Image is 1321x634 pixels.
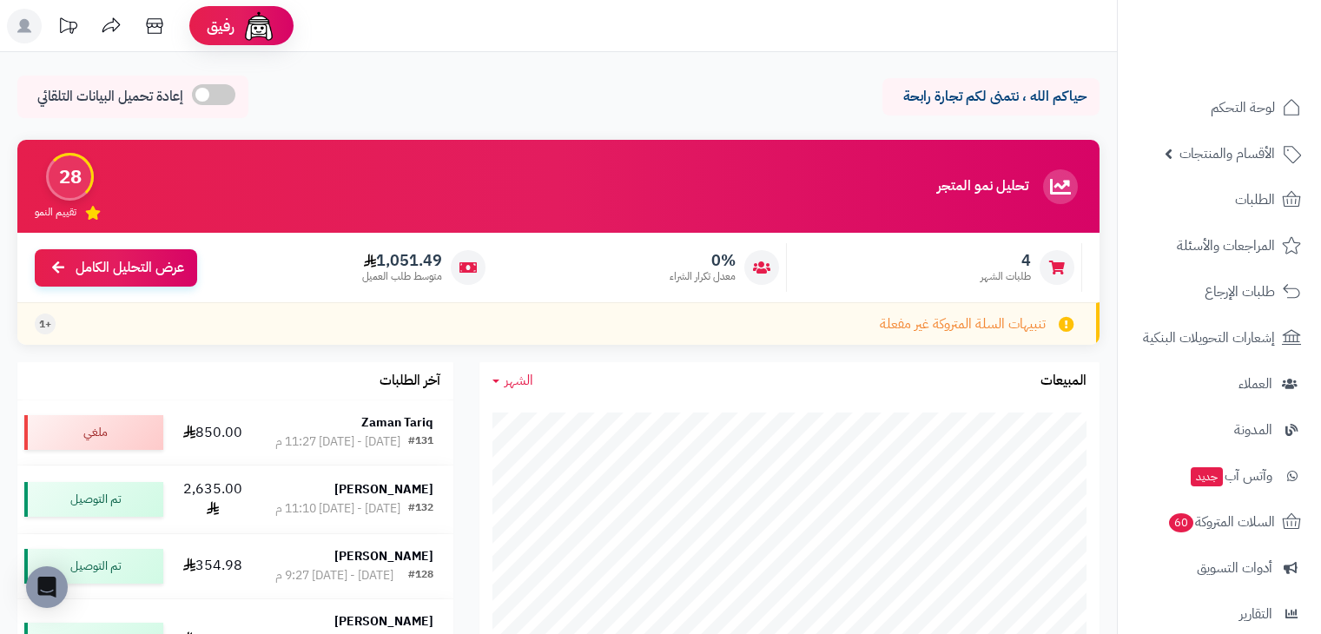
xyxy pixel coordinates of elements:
td: 2,635.00 [170,466,255,533]
a: عرض التحليل الكامل [35,249,197,287]
div: Open Intercom Messenger [26,566,68,608]
div: [DATE] - [DATE] 11:10 م [275,500,400,518]
span: متوسط طلب العميل [362,269,442,284]
span: 0% [670,251,736,270]
span: تقييم النمو [35,205,76,220]
a: طلبات الإرجاع [1128,271,1311,313]
span: الشهر [505,370,533,391]
h3: المبيعات [1040,373,1087,389]
a: السلات المتروكة60 [1128,501,1311,543]
span: تنبيهات السلة المتروكة غير مفعلة [880,314,1046,334]
span: جديد [1191,467,1223,486]
a: الشهر [492,371,533,391]
span: رفيق [207,16,234,36]
span: 1,051.49 [362,251,442,270]
span: العملاء [1238,372,1272,396]
div: #128 [408,567,433,584]
span: 4 [981,251,1031,270]
span: إعادة تحميل البيانات التلقائي [37,87,183,107]
div: #132 [408,500,433,518]
a: لوحة التحكم [1128,87,1311,129]
a: الطلبات [1128,179,1311,221]
span: طلبات الإرجاع [1205,280,1275,304]
div: #131 [408,433,433,451]
span: الطلبات [1235,188,1275,212]
a: أدوات التسويق [1128,547,1311,589]
td: 850.00 [170,400,255,465]
span: السلات المتروكة [1167,510,1275,534]
h3: آخر الطلبات [380,373,440,389]
a: وآتس آبجديد [1128,455,1311,497]
div: تم التوصيل [24,549,163,584]
a: المدونة [1128,409,1311,451]
span: عرض التحليل الكامل [76,258,184,278]
span: إشعارات التحويلات البنكية [1143,326,1275,350]
div: تم التوصيل [24,482,163,517]
img: logo-2.png [1203,39,1304,76]
span: الأقسام والمنتجات [1179,142,1275,166]
a: تحديثات المنصة [46,9,89,48]
a: العملاء [1128,363,1311,405]
strong: [PERSON_NAME] [334,612,433,631]
strong: [PERSON_NAME] [334,547,433,565]
div: [DATE] - [DATE] 11:27 م [275,433,400,451]
span: لوحة التحكم [1211,96,1275,120]
h3: تحليل نمو المتجر [937,179,1028,195]
a: إشعارات التحويلات البنكية [1128,317,1311,359]
a: المراجعات والأسئلة [1128,225,1311,267]
div: [DATE] - [DATE] 9:27 م [275,567,393,584]
span: المراجعات والأسئلة [1177,234,1275,258]
span: +1 [39,317,51,332]
td: 354.98 [170,534,255,598]
img: ai-face.png [241,9,276,43]
strong: Zaman Tariq [361,413,433,432]
div: ملغي [24,415,163,450]
span: معدل تكرار الشراء [670,269,736,284]
strong: [PERSON_NAME] [334,480,433,499]
span: طلبات الشهر [981,269,1031,284]
span: التقارير [1239,602,1272,626]
span: المدونة [1234,418,1272,442]
span: وآتس آب [1189,464,1272,488]
span: أدوات التسويق [1197,556,1272,580]
p: حياكم الله ، نتمنى لكم تجارة رابحة [895,87,1087,107]
span: 60 [1169,513,1194,533]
